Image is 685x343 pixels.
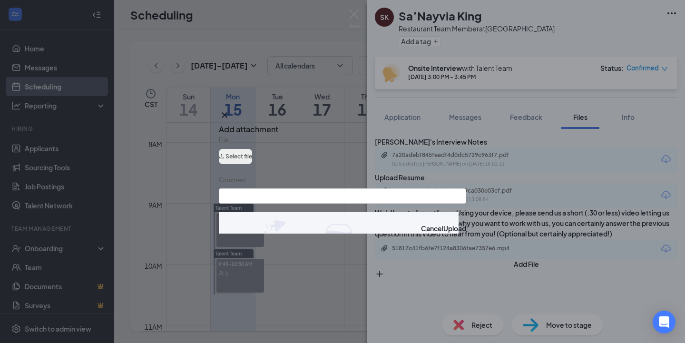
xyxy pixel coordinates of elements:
[443,223,466,234] button: Upload
[219,149,252,164] button: upload Select file
[653,311,675,333] div: Open Intercom Messenger
[219,188,466,204] input: Comment
[219,153,225,159] span: upload
[219,137,228,144] label: File
[421,223,443,234] button: Cancel
[219,109,230,121] button: Close
[219,123,278,136] h3: Add attachment
[219,153,252,160] span: upload Select file
[219,176,246,184] label: Comment
[219,109,230,121] svg: Cross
